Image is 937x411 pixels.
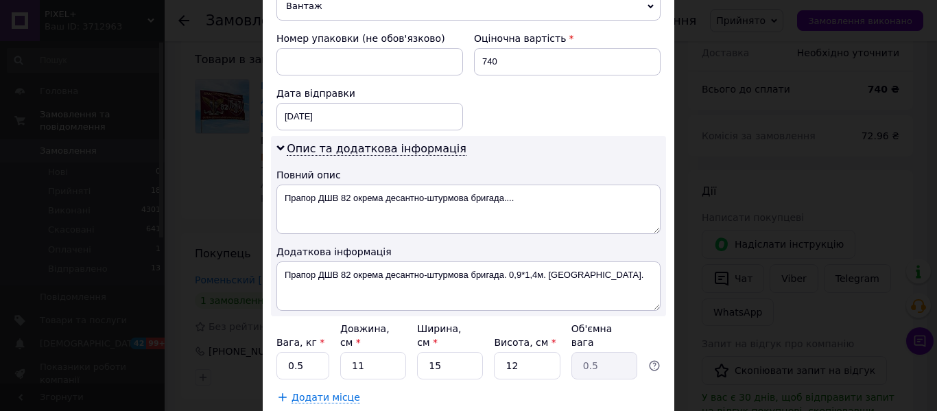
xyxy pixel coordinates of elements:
label: Довжина, см [340,323,390,348]
label: Висота, см [494,337,556,348]
textarea: Прапор ДШВ 82 окрема десантно-штурмова бригада.... [276,185,661,234]
span: Додати місце [292,392,360,403]
div: Оціночна вартість [474,32,661,45]
div: Номер упаковки (не обов'язково) [276,32,463,45]
div: Повний опис [276,168,661,182]
div: Додаткова інформація [276,245,661,259]
div: Дата відправки [276,86,463,100]
div: Об'ємна вага [571,322,637,349]
textarea: Прапор ДШВ 82 окрема десантно-штурмова бригада. 0,9*1,4м. [GEOGRAPHIC_DATA]. [276,261,661,311]
label: Ширина, см [417,323,461,348]
span: Опис та додаткова інформація [287,142,466,156]
label: Вага, кг [276,337,324,348]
